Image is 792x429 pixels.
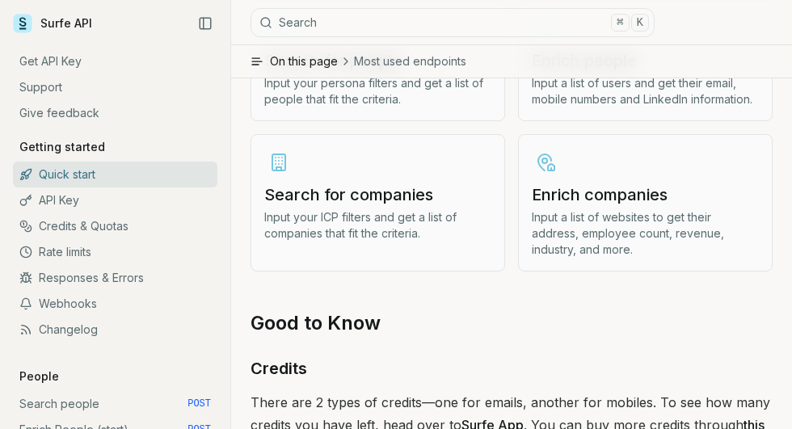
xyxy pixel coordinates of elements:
a: Enrich companiesInput a list of websites to get their address, employee count, revenue, industry,... [518,134,773,271]
a: Quick start [13,162,217,187]
a: Give feedback [13,100,217,126]
a: Responses & Errors [13,265,217,291]
a: API Key [13,187,217,213]
kbd: K [631,14,649,32]
a: Good to Know [251,310,381,336]
a: Get API Key [13,48,217,74]
h3: Search for companies [264,183,491,206]
p: Input a list of websites to get their address, employee count, revenue, industry, and more. [532,209,759,258]
a: Rate limits [13,239,217,265]
span: POST [187,397,211,410]
a: Support [13,74,217,100]
kbd: ⌘ [611,14,629,32]
button: Search⌘K [251,8,655,37]
p: Getting started [13,139,112,155]
a: Search people POST [13,391,217,417]
p: People [13,368,65,385]
a: Surfe API [13,11,92,36]
h3: Enrich companies [532,183,759,206]
a: Webhooks [13,291,217,317]
a: Search for companiesInput your ICP filters and get a list of companies that fit the criteria. [251,134,505,271]
p: Input your ICP filters and get a list of companies that fit the criteria. [264,209,491,242]
a: Credits [251,355,307,381]
a: Credits & Quotas [13,213,217,239]
p: Input your persona filters and get a list of people that fit the criteria. [264,75,491,107]
a: Changelog [13,317,217,343]
p: Input a list of users and get their email, mobile numbers and LinkedIn information. [532,75,759,107]
button: On this pageMost used endpoints [231,45,792,78]
button: Collapse Sidebar [193,11,217,36]
span: Most used endpoints [354,53,466,69]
